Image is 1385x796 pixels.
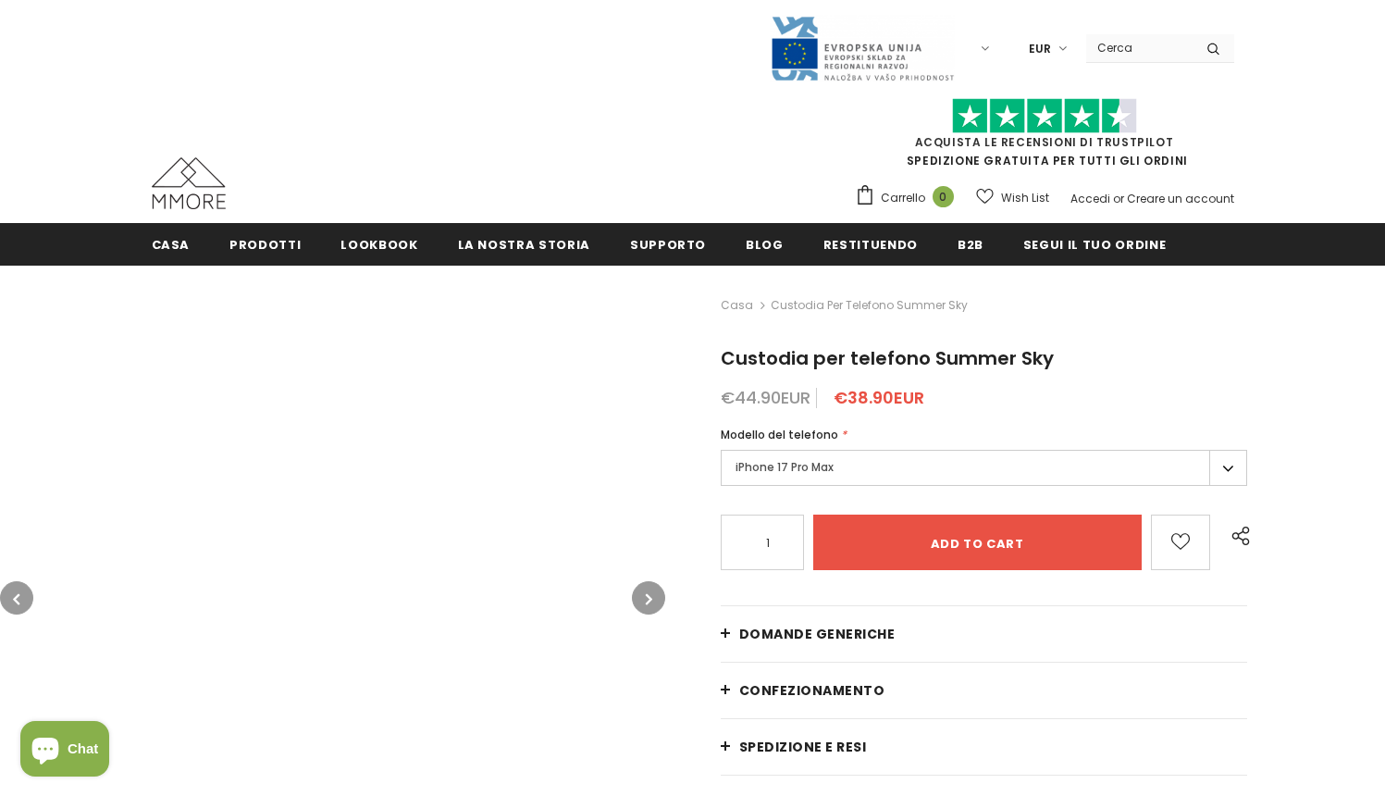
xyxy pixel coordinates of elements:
a: Spedizione e resi [721,719,1248,775]
a: Accedi [1070,191,1110,206]
span: Casa [152,236,191,254]
a: Prodotti [229,223,301,265]
a: Carrello 0 [855,184,963,212]
a: supporto [630,223,706,265]
span: Carrello [881,189,925,207]
span: Segui il tuo ordine [1023,236,1166,254]
span: or [1113,191,1124,206]
input: Search Site [1086,34,1193,61]
a: Casa [721,294,753,317]
a: Javni Razpis [770,40,955,56]
a: B2B [958,223,983,265]
span: CONFEZIONAMENTO [739,681,885,700]
a: Casa [152,223,191,265]
span: Restituendo [823,236,918,254]
span: supporto [630,236,706,254]
a: Lookbook [340,223,417,265]
span: SPEDIZIONE GRATUITA PER TUTTI GLI ORDINI [855,106,1234,168]
a: Blog [746,223,784,265]
a: Creare un account [1127,191,1234,206]
a: Acquista le recensioni di TrustPilot [915,134,1174,150]
a: Segui il tuo ordine [1023,223,1166,265]
a: Wish List [976,181,1049,214]
a: CONFEZIONAMENTO [721,663,1248,718]
span: Lookbook [340,236,417,254]
span: Blog [746,236,784,254]
span: Custodia per telefono Summer Sky [721,345,1054,371]
label: iPhone 17 Pro Max [721,450,1248,486]
span: Wish List [1001,189,1049,207]
img: Casi MMORE [152,157,226,209]
a: Restituendo [823,223,918,265]
a: Domande generiche [721,606,1248,662]
span: La nostra storia [458,236,590,254]
span: Prodotti [229,236,301,254]
a: La nostra storia [458,223,590,265]
span: €38.90EUR [834,386,924,409]
input: Add to cart [813,515,1142,570]
span: Domande generiche [739,625,896,643]
span: Custodia per telefono Summer Sky [771,294,968,317]
inbox-online-store-chat: Shopify online store chat [15,721,115,781]
img: Javni Razpis [770,15,955,82]
img: Fidati di Pilot Stars [952,98,1137,134]
span: €44.90EUR [721,386,810,409]
span: Modello del telefono [721,427,838,442]
span: EUR [1029,40,1051,58]
span: B2B [958,236,983,254]
span: Spedizione e resi [739,738,867,756]
span: 0 [933,186,954,207]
